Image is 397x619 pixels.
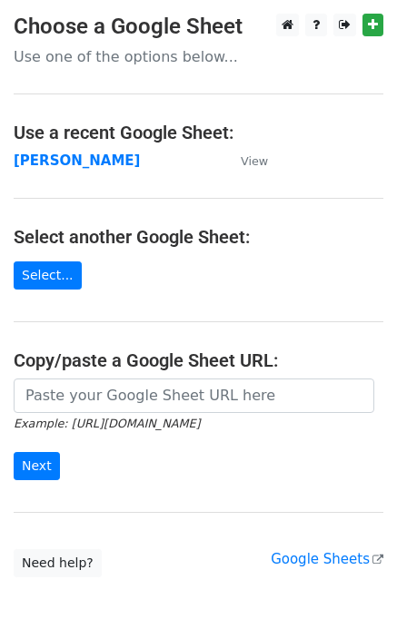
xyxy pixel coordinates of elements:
a: Google Sheets [271,551,383,567]
h4: Use a recent Google Sheet: [14,122,383,143]
a: Select... [14,261,82,290]
h4: Copy/paste a Google Sheet URL: [14,349,383,371]
a: Need help? [14,549,102,577]
small: Example: [URL][DOMAIN_NAME] [14,417,200,430]
a: [PERSON_NAME] [14,152,140,169]
p: Use one of the options below... [14,47,383,66]
input: Next [14,452,60,480]
h3: Choose a Google Sheet [14,14,383,40]
input: Paste your Google Sheet URL here [14,378,374,413]
small: View [241,154,268,168]
a: View [223,152,268,169]
h4: Select another Google Sheet: [14,226,383,248]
